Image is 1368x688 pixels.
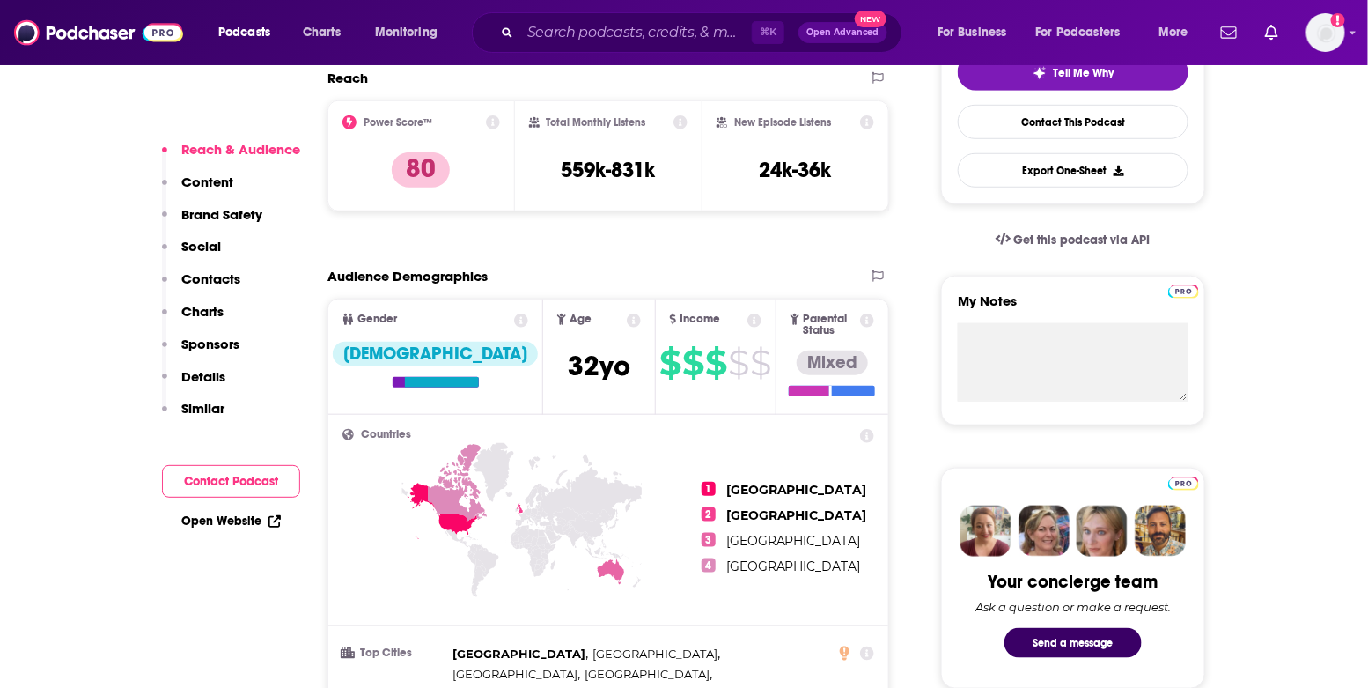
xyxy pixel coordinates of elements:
[702,533,716,547] span: 3
[291,18,351,47] a: Charts
[181,303,224,320] p: Charts
[568,349,630,383] span: 32 yo
[218,20,270,45] span: Podcasts
[1135,506,1186,557] img: Jon Profile
[452,647,585,661] span: [GEOGRAPHIC_DATA]
[660,349,681,377] span: $
[206,18,293,47] button: open menu
[181,514,281,529] a: Open Website
[162,303,224,336] button: Charts
[938,20,1007,45] span: For Business
[333,342,538,366] div: [DEMOGRAPHIC_DATA]
[327,70,368,86] h2: Reach
[1025,18,1146,47] button: open menu
[181,206,262,223] p: Brand Safety
[452,664,580,684] span: ,
[452,667,577,681] span: [GEOGRAPHIC_DATA]
[702,507,716,522] span: 2
[547,116,646,129] h2: Total Monthly Listens
[680,314,720,325] span: Income
[1306,13,1345,52] img: User Profile
[489,12,919,53] div: Search podcasts, credits, & more...
[958,105,1188,139] a: Contact This Podcast
[1054,66,1114,80] span: Tell Me Why
[751,349,771,377] span: $
[1168,285,1199,299] img: Podchaser Pro
[1158,20,1188,45] span: More
[960,506,1011,557] img: Sydney Profile
[452,644,588,664] span: ,
[363,18,460,47] button: open menu
[162,238,221,270] button: Social
[752,21,784,44] span: ⌘ K
[181,174,233,190] p: Content
[1306,13,1345,52] button: Show profile menu
[989,571,1158,593] div: Your concierge team
[760,157,832,183] h3: 24k-36k
[181,400,224,417] p: Similar
[181,270,240,287] p: Contacts
[592,644,720,664] span: ,
[585,664,712,684] span: ,
[683,349,704,377] span: $
[1014,233,1151,248] span: Get this podcast via API
[162,368,225,401] button: Details
[561,157,655,183] h3: 559k-831k
[364,116,432,129] h2: Power Score™
[925,18,1029,47] button: open menu
[162,400,224,433] button: Similar
[14,16,183,49] img: Podchaser - Follow, Share and Rate Podcasts
[855,11,886,27] span: New
[162,336,239,368] button: Sponsors
[1331,13,1345,27] svg: Add a profile image
[1036,20,1121,45] span: For Podcasters
[1019,506,1070,557] img: Barbara Profile
[162,141,300,174] button: Reach & Audience
[797,351,868,375] div: Mixed
[726,482,867,498] span: [GEOGRAPHIC_DATA]
[181,141,300,158] p: Reach & Audience
[181,336,239,352] p: Sponsors
[982,218,1165,262] a: Get this podcast via API
[958,54,1188,91] button: tell me why sparkleTell Me Why
[803,314,857,337] span: Parental Status
[726,533,861,549] span: [GEOGRAPHIC_DATA]
[1258,18,1285,48] a: Show notifications dropdown
[734,116,831,129] h2: New Episode Listens
[392,152,450,188] p: 80
[958,292,1188,323] label: My Notes
[806,28,879,37] span: Open Advanced
[361,429,411,440] span: Countries
[327,268,488,285] h2: Audience Demographics
[585,667,710,681] span: [GEOGRAPHIC_DATA]
[181,368,225,385] p: Details
[375,20,438,45] span: Monitoring
[1168,474,1199,491] a: Pro website
[975,600,1171,614] div: Ask a question or make a request.
[1004,628,1142,658] button: Send a message
[303,20,341,45] span: Charts
[1033,66,1047,80] img: tell me why sparkle
[1168,477,1199,491] img: Podchaser Pro
[1306,13,1345,52] span: Logged in as podimatt
[520,18,752,47] input: Search podcasts, credits, & more...
[342,647,445,659] h3: Top Cities
[702,482,716,496] span: 1
[958,153,1188,188] button: Export One-Sheet
[706,349,727,377] span: $
[1077,506,1128,557] img: Jules Profile
[162,465,300,498] button: Contact Podcast
[1146,18,1210,47] button: open menu
[162,174,233,206] button: Content
[1214,18,1244,48] a: Show notifications dropdown
[592,647,717,661] span: [GEOGRAPHIC_DATA]
[1168,282,1199,299] a: Pro website
[357,314,397,325] span: Gender
[702,559,716,573] span: 4
[162,206,262,239] button: Brand Safety
[162,270,240,303] button: Contacts
[570,314,592,325] span: Age
[181,238,221,255] p: Social
[726,559,861,574] span: [GEOGRAPHIC_DATA]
